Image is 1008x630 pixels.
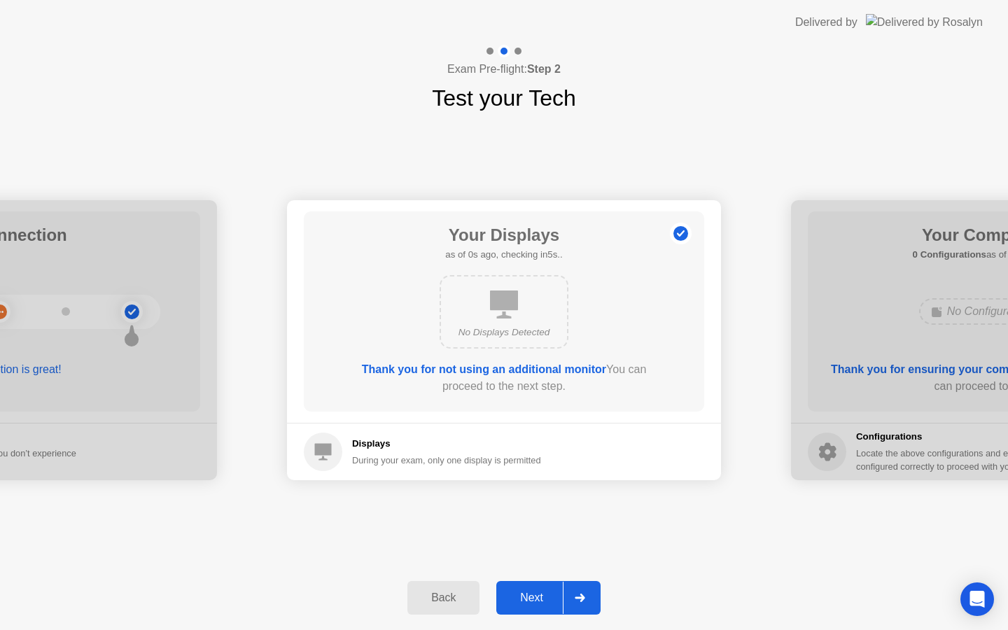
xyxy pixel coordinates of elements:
[452,325,556,339] div: No Displays Detected
[795,14,857,31] div: Delivered by
[352,437,541,451] h5: Displays
[344,361,664,395] div: You can proceed to the next step.
[527,63,561,75] b: Step 2
[432,81,576,115] h1: Test your Tech
[500,591,563,604] div: Next
[445,223,562,248] h1: Your Displays
[960,582,994,616] div: Open Intercom Messenger
[496,581,601,615] button: Next
[445,248,562,262] h5: as of 0s ago, checking in5s..
[407,581,479,615] button: Back
[866,14,983,30] img: Delivered by Rosalyn
[447,61,561,78] h4: Exam Pre-flight:
[362,363,606,375] b: Thank you for not using an additional monitor
[352,454,541,467] div: During your exam, only one display is permitted
[412,591,475,604] div: Back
